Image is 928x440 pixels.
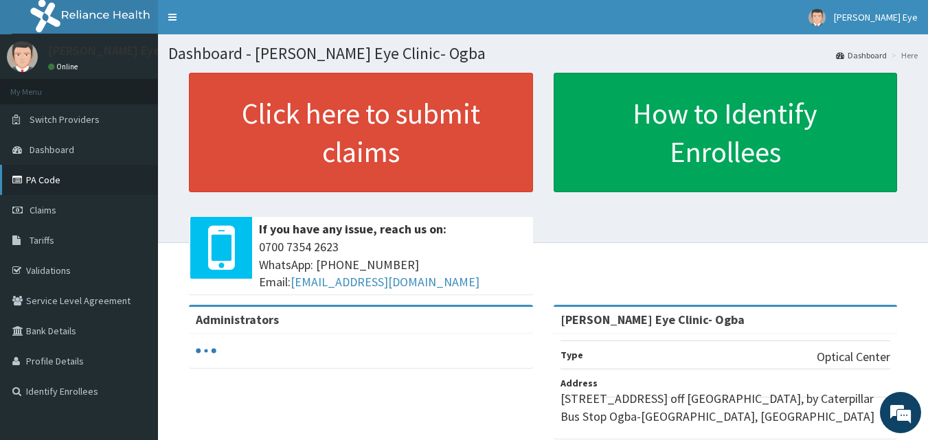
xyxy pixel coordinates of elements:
[836,49,887,61] a: Dashboard
[7,41,38,72] img: User Image
[30,204,56,216] span: Claims
[259,221,446,237] b: If you have any issue, reach us on:
[196,340,216,361] svg: audio-loading
[30,234,54,246] span: Tariffs
[30,113,100,126] span: Switch Providers
[168,45,918,62] h1: Dashboard - [PERSON_NAME] Eye Clinic- Ogba
[817,348,890,366] p: Optical Center
[888,49,918,61] li: Here
[291,274,479,290] a: [EMAIL_ADDRESS][DOMAIN_NAME]
[196,312,279,327] b: Administrators
[561,349,583,361] b: Type
[30,143,74,156] span: Dashboard
[259,238,526,291] span: 0700 7354 2623 WhatsApp: [PHONE_NUMBER] Email:
[554,73,898,192] a: How to Identify Enrollees
[189,73,533,192] a: Click here to submit claims
[48,62,81,71] a: Online
[561,312,745,327] strong: [PERSON_NAME] Eye Clinic- Ogba
[808,9,826,26] img: User Image
[834,11,918,23] span: [PERSON_NAME] Eye
[48,45,160,57] p: [PERSON_NAME] Eye
[561,377,598,389] b: Address
[561,390,891,425] p: [STREET_ADDRESS] off [GEOGRAPHIC_DATA], by Caterpillar Bus Stop Ogba-[GEOGRAPHIC_DATA], [GEOGRAPH...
